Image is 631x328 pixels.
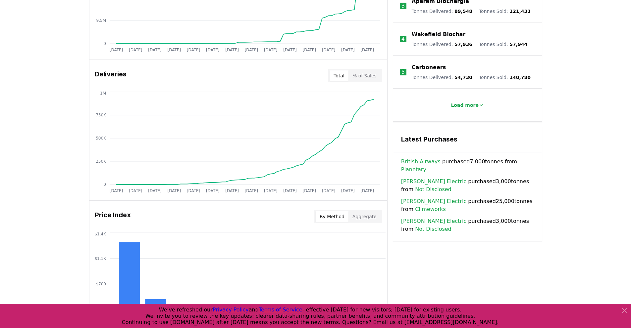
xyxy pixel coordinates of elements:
tspan: [DATE] [264,48,277,52]
a: [PERSON_NAME] Electric [401,197,466,205]
a: Carboneers [412,63,446,71]
tspan: [DATE] [302,48,316,52]
tspan: [DATE] [206,48,220,52]
span: 57,936 [454,42,472,47]
span: 121,433 [509,9,531,14]
p: 4 [401,35,405,43]
a: Climeworks [415,205,446,213]
a: [PERSON_NAME] Electric [401,217,466,225]
tspan: 500K [96,136,106,141]
span: purchased 7,000 tonnes from [401,158,534,174]
tspan: [DATE] [129,188,142,193]
tspan: 9.5M [96,18,106,23]
tspan: [DATE] [148,48,162,52]
p: 5 [401,68,405,76]
p: Load more [451,102,479,108]
a: Wakefield Biochar [412,30,465,38]
tspan: [DATE] [244,48,258,52]
span: 57,944 [509,42,527,47]
tspan: [DATE] [360,188,374,193]
span: 89,548 [454,9,472,14]
tspan: [DATE] [341,188,355,193]
button: Total [330,70,348,81]
tspan: [DATE] [186,48,200,52]
tspan: 1M [100,91,106,96]
tspan: [DATE] [302,188,316,193]
tspan: [DATE] [322,188,335,193]
tspan: $700 [96,282,106,286]
span: purchased 3,000 tonnes from [401,178,534,193]
tspan: [DATE] [148,188,162,193]
tspan: [DATE] [360,48,374,52]
button: By Method [316,211,348,222]
tspan: 0 [103,41,106,46]
tspan: [DATE] [341,48,355,52]
span: 140,780 [509,75,531,80]
tspan: [DATE] [186,188,200,193]
tspan: [DATE] [225,188,239,193]
tspan: [DATE] [167,48,181,52]
p: Tonnes Sold : [479,8,531,15]
button: Load more [446,99,489,112]
tspan: $1.4K [94,232,106,236]
p: Tonnes Delivered : [412,41,472,48]
tspan: [DATE] [129,48,142,52]
a: Not Disclosed [415,225,451,233]
tspan: [DATE] [206,188,220,193]
h3: Deliveries [95,69,127,82]
tspan: [DATE] [283,48,297,52]
a: Not Disclosed [415,185,451,193]
tspan: $1.1K [94,256,106,261]
tspan: [DATE] [283,188,297,193]
p: Tonnes Delivered : [412,74,472,81]
tspan: 0 [103,182,106,187]
p: Tonnes Delivered : [412,8,472,15]
p: Tonnes Sold : [479,74,531,81]
h3: Latest Purchases [401,134,534,144]
tspan: [DATE] [244,188,258,193]
p: 3 [401,2,405,10]
span: 54,730 [454,75,472,80]
tspan: [DATE] [322,48,335,52]
span: purchased 25,000 tonnes from [401,197,534,213]
tspan: 750K [96,113,106,117]
tspan: [DATE] [167,188,181,193]
tspan: [DATE] [109,188,123,193]
tspan: [DATE] [264,188,277,193]
button: Aggregate [348,211,381,222]
span: purchased 3,000 tonnes from [401,217,534,233]
tspan: 250K [96,159,106,164]
tspan: [DATE] [225,48,239,52]
button: % of Sales [348,70,381,81]
a: [PERSON_NAME] Electric [401,178,466,185]
tspan: [DATE] [109,48,123,52]
a: Planetary [401,166,426,174]
h3: Price Index [95,210,131,223]
a: British Airways [401,158,441,166]
p: Tonnes Sold : [479,41,527,48]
